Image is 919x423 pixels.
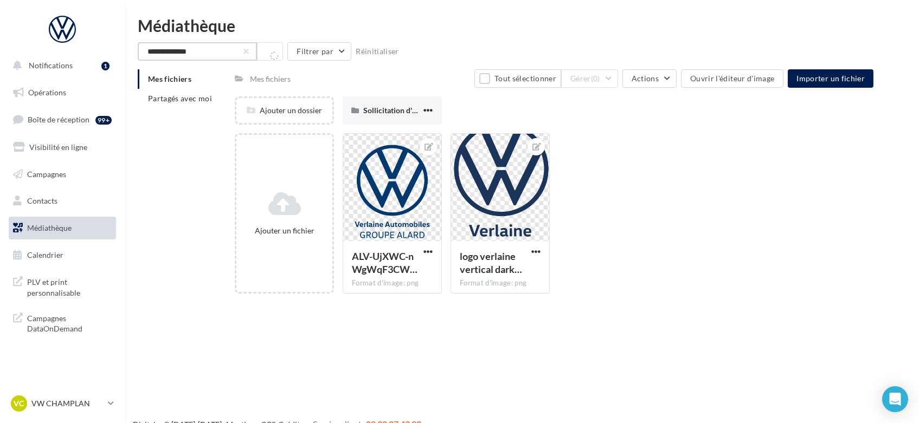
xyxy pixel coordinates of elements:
[28,88,66,97] span: Opérations
[7,54,114,77] button: Notifications 1
[27,311,112,334] span: Campagnes DataOnDemand
[788,69,873,88] button: Importer un fichier
[148,74,191,83] span: Mes fichiers
[287,42,351,61] button: Filtrer par
[29,61,73,70] span: Notifications
[460,250,522,275] span: logo verlaine vertical darkblue png
[7,163,118,186] a: Campagnes
[27,196,57,205] span: Contacts
[29,142,87,152] span: Visibilité en ligne
[351,45,403,58] button: Réinitialiser
[352,250,417,275] span: ALV-UjXWC-nWgWqF3CWOJpspCJDSmoLpSJr6rqbHLwjw3CCS9yCdMQWJ
[241,225,328,236] div: Ajouter un fichier
[7,244,118,266] a: Calendrier
[7,108,118,131] a: Boîte de réception99+
[7,270,118,302] a: PLV et print personnalisable
[7,190,118,212] a: Contacts
[622,69,677,88] button: Actions
[352,278,433,288] div: Format d'image: png
[7,81,118,104] a: Opérations
[7,136,118,159] a: Visibilité en ligne
[138,17,906,34] div: Médiathèque
[363,106,425,115] span: Sollicitation d'avis
[31,398,104,409] p: VW CHAMPLAN
[632,74,659,83] span: Actions
[27,275,112,298] span: PLV et print personnalisable
[9,393,116,414] a: VC VW CHAMPLAN
[250,74,291,84] div: Mes fichiers
[27,169,66,178] span: Campagnes
[7,217,118,239] a: Médiathèque
[101,62,110,70] div: 1
[148,94,212,103] span: Partagés avec moi
[27,223,72,232] span: Médiathèque
[591,74,600,83] span: (0)
[95,116,112,125] div: 99+
[236,105,332,116] div: Ajouter un dossier
[796,74,865,83] span: Importer un fichier
[7,307,118,339] a: Campagnes DataOnDemand
[681,69,783,88] button: Ouvrir l'éditeur d'image
[14,398,24,409] span: VC
[561,69,618,88] button: Gérer(0)
[27,250,63,259] span: Calendrier
[460,278,541,288] div: Format d'image: png
[474,69,561,88] button: Tout sélectionner
[28,115,89,124] span: Boîte de réception
[882,386,908,412] div: Open Intercom Messenger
